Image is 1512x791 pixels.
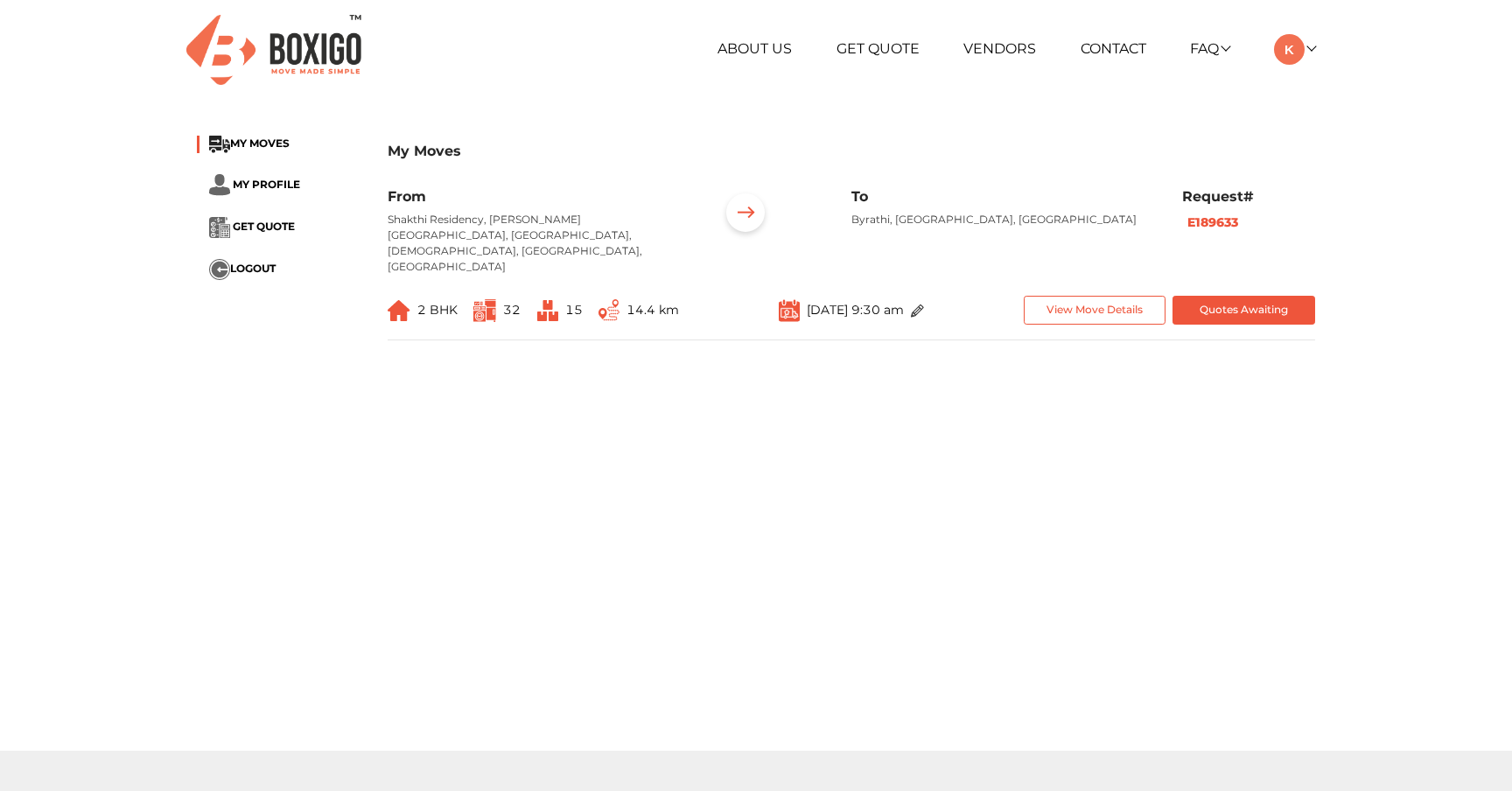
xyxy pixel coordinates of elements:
[717,40,792,57] a: About Us
[417,302,458,318] span: 2 BHK
[718,188,773,242] img: ...
[473,299,496,322] img: ...
[233,220,295,234] span: GET QUOTE
[807,302,904,318] span: [DATE] 9:30 am
[209,174,230,196] img: ...
[779,298,800,322] img: ...
[1081,40,1146,57] a: Contact
[230,137,290,150] span: MY MOVES
[209,136,230,153] img: ...
[1024,296,1166,325] button: View Move Details
[209,217,230,238] img: ...
[598,299,619,321] img: ...
[1190,40,1229,57] a: FAQ
[626,302,679,318] span: 14.4 km
[230,262,276,276] span: LOGOUT
[963,40,1036,57] a: Vendors
[503,302,521,318] span: 32
[836,40,920,57] a: Get Quote
[186,15,361,84] img: Boxigo
[851,212,1156,227] p: Byrathi, [GEOGRAPHIC_DATA], [GEOGRAPHIC_DATA]
[565,302,583,318] span: 15
[1182,188,1315,205] h6: Request#
[209,220,295,234] a: ... GET QUOTE
[209,178,300,191] a: ... MY PROFILE
[537,300,558,321] img: ...
[1172,296,1315,325] button: Quotes Awaiting
[209,259,276,280] button: ...LOGOUT
[209,137,290,150] a: ...MY MOVES
[851,188,1156,205] h6: To
[388,188,692,205] h6: From
[388,143,1315,159] h3: My Moves
[233,178,300,191] span: MY PROFILE
[1187,214,1238,230] b: E189633
[209,259,230,280] img: ...
[388,300,410,321] img: ...
[388,212,692,275] p: Shakthi Residency, [PERSON_NAME][GEOGRAPHIC_DATA], [GEOGRAPHIC_DATA], [DEMOGRAPHIC_DATA], [GEOGRA...
[1182,213,1243,233] button: E189633
[911,304,924,318] img: ...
